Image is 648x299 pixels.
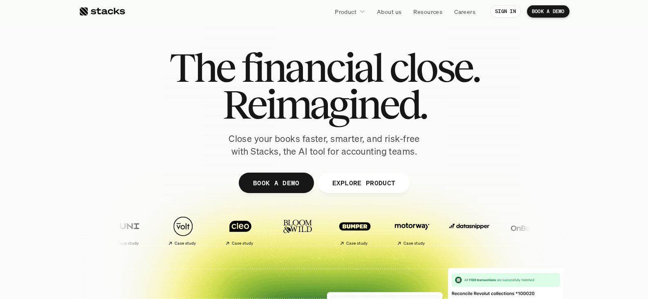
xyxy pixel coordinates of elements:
p: EXPLORE PRODUCT [332,177,395,189]
a: Case study [328,212,381,249]
h2: Case study [174,241,196,246]
p: Resources [413,7,442,16]
p: SIGN IN [495,9,516,14]
a: Case study [214,212,267,249]
a: Case study [386,212,439,249]
span: financial [241,49,382,86]
a: Careers [449,4,480,19]
p: Close your books faster, smarter, and risk-free with Stacks, the AI tool for accounting teams. [222,133,426,158]
a: Resources [408,4,447,19]
p: Product [335,7,357,16]
a: BOOK A DEMO [238,173,314,193]
a: SIGN IN [490,5,521,18]
a: Case study [157,212,210,249]
a: EXPLORE PRODUCT [318,173,410,193]
p: Careers [454,7,475,16]
span: close. [389,49,479,86]
span: The [169,49,234,86]
h2: Case study [231,241,253,246]
h2: Case study [117,241,139,246]
p: BOOK A DEMO [253,177,299,189]
span: Reimagined. [222,86,426,123]
p: About us [377,7,401,16]
a: BOOK A DEMO [527,5,570,18]
p: BOOK A DEMO [532,9,565,14]
a: Case study [99,212,152,249]
h2: Case study [403,241,425,246]
h2: Case study [346,241,368,246]
a: About us [372,4,406,19]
